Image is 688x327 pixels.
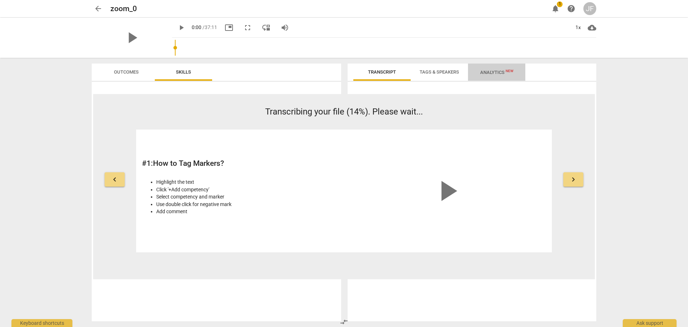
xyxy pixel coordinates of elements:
[260,21,273,34] button: View player as separate pane
[571,22,585,33] div: 1x
[565,2,578,15] a: Help
[202,24,217,30] span: / 37:11
[278,21,291,34] button: Volume
[110,4,137,13] h2: zoom_0
[551,4,560,13] span: notifications
[569,175,578,184] span: keyboard_arrow_right
[142,159,340,168] h2: # 1 : How to Tag Markers?
[549,2,562,15] button: Notifications
[176,69,191,75] span: Skills
[557,1,563,7] span: 1
[281,23,289,32] span: volume_up
[588,23,596,32] span: cloud_download
[583,2,596,15] button: JF
[243,23,252,32] span: fullscreen
[94,4,102,13] span: arrow_back
[156,186,340,193] li: Click '+Add competency'
[110,175,119,184] span: keyboard_arrow_left
[567,4,575,13] span: help
[241,21,254,34] button: Fullscreen
[225,23,233,32] span: picture_in_picture
[430,174,464,208] span: play_arrow
[156,193,340,201] li: Select competency and marker
[11,319,72,327] div: Keyboard shortcuts
[480,70,513,75] span: Analytics
[623,319,677,327] div: Ask support
[156,201,340,208] li: Use double click for negative mark
[368,69,396,75] span: Transcript
[156,208,340,215] li: Add comment
[123,28,141,47] span: play_arrow
[262,23,271,32] span: move_down
[340,318,348,326] span: compare_arrows
[156,178,340,186] li: Highlight the text
[114,69,139,75] span: Outcomes
[223,21,235,34] button: Picture in picture
[192,24,201,30] span: 0:00
[175,21,188,34] button: Play
[265,107,423,117] span: Transcribing your file (14%). Please wait...
[506,69,513,73] span: New
[420,69,459,75] span: Tags & Speakers
[177,23,186,32] span: play_arrow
